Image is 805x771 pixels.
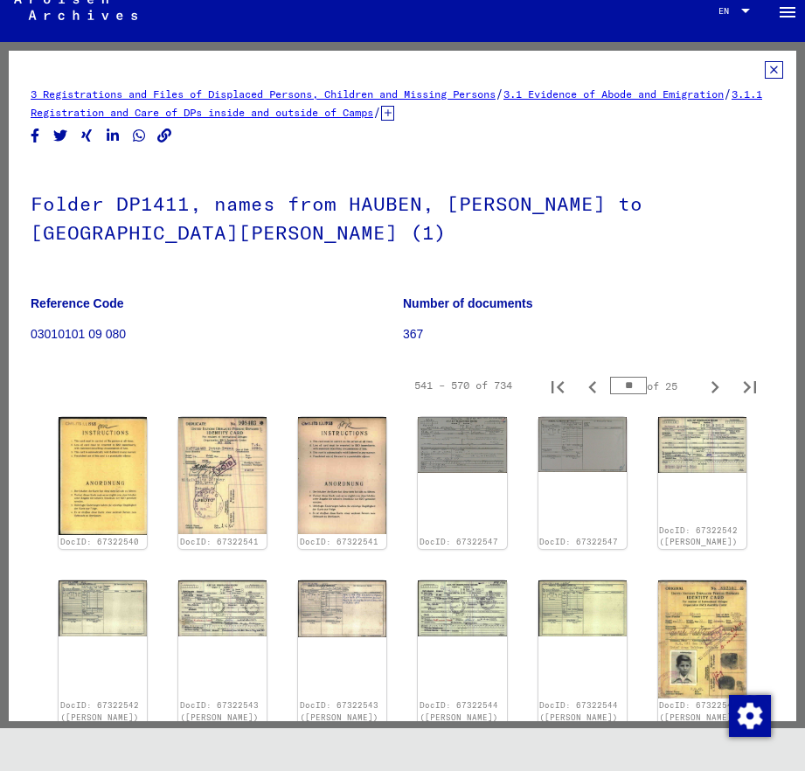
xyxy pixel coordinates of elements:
div: Change consent [728,694,770,736]
button: Last page [732,368,767,403]
a: DocID: 67322547 [539,537,618,546]
span: / [496,86,503,101]
div: of 25 [610,378,697,394]
a: DocID: 67322544 ([PERSON_NAME]) [539,700,618,722]
button: Share on Facebook [26,125,45,147]
img: 001.jpg [418,417,506,472]
span: / [724,86,732,101]
b: Reference Code [31,296,124,310]
button: Share on LinkedIn [104,125,122,147]
img: 002.jpg [298,417,386,534]
p: 367 [403,325,774,344]
button: Share on Xing [78,125,96,147]
span: / [373,104,381,120]
b: Number of documents [403,296,533,310]
a: DocID: 67322547 [420,537,498,546]
a: DocID: 67322542 ([PERSON_NAME]) [659,525,738,547]
img: 002.jpg [298,580,386,637]
img: 002.jpg [538,580,627,636]
img: 002.jpg [59,580,147,636]
mat-icon: Side nav toggle icon [777,2,798,23]
button: First page [540,368,575,403]
img: 001.jpg [658,580,746,698]
a: DocID: 67322543 ([PERSON_NAME]) [300,700,378,722]
img: 001.jpg [178,417,267,533]
img: 002.jpg [59,417,147,534]
button: Share on WhatsApp [130,125,149,147]
a: 3 Registrations and Files of Displaced Persons, Children and Missing Persons [31,87,496,101]
a: DocID: 67322541 [300,537,378,546]
img: 001.jpg [658,417,746,473]
img: 001.jpg [418,580,506,636]
button: Copy link [156,125,174,147]
a: DocID: 67322545 ([PERSON_NAME]) [659,700,738,722]
p: 03010101 09 080 [31,325,402,344]
button: Next page [697,368,732,403]
img: Change consent [729,695,771,737]
img: 002.jpg [538,417,627,472]
button: Previous page [575,368,610,403]
button: Share on Twitter [52,125,70,147]
a: DocID: 67322544 ([PERSON_NAME]) [420,700,498,722]
div: 541 – 570 of 734 [414,378,512,393]
a: DocID: 67322543 ([PERSON_NAME]) [180,700,259,722]
a: 3.1 Evidence of Abode and Emigration [503,87,724,101]
a: DocID: 67322540 [60,537,139,546]
img: 001.jpg [178,580,267,636]
a: DocID: 67322541 [180,537,259,546]
h1: Folder DP1411, names from HAUBEN, [PERSON_NAME] to [GEOGRAPHIC_DATA][PERSON_NAME] (1) [31,163,774,269]
span: EN [718,6,738,16]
